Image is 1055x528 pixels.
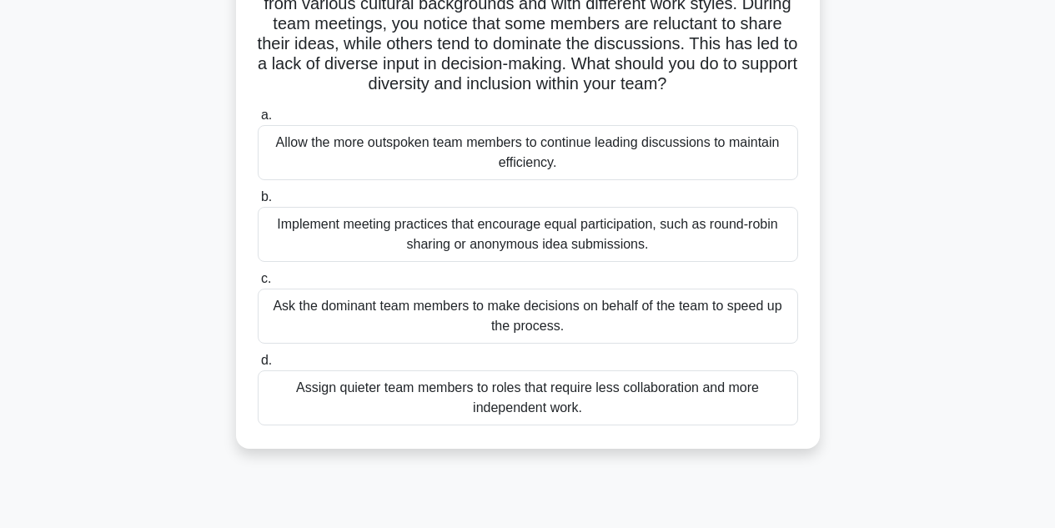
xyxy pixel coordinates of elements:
div: Allow the more outspoken team members to continue leading discussions to maintain efficiency. [258,125,798,180]
div: Ask the dominant team members to make decisions on behalf of the team to speed up the process. [258,289,798,344]
span: a. [261,108,272,122]
div: Implement meeting practices that encourage equal participation, such as round-robin sharing or an... [258,207,798,262]
div: Assign quieter team members to roles that require less collaboration and more independent work. [258,370,798,425]
span: c. [261,271,271,285]
span: d. [261,353,272,367]
span: b. [261,189,272,204]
